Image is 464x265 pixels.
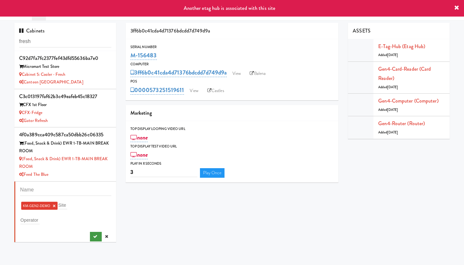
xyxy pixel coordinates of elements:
div: 3ff6b0c41cda4d71376bdcdd7d749d9a [126,23,339,39]
span: Marketing [130,109,152,117]
div: (Food, Snack & Drink) EWR 1-TB-MAIN BREAK ROOM [19,140,111,155]
div: Top Display Test Video Url [130,143,334,150]
a: none [130,150,148,159]
div: Micromart Test Store [19,63,111,71]
span: Another etag hub is associated with this site [184,4,276,12]
div: 4f0a389cca409c587ca50dbb26c06335 [19,130,111,140]
span: Added [378,85,398,90]
a: Castles [204,86,227,96]
li: KM-GEN2-DEMO × [21,202,58,210]
span: Added [378,130,398,135]
li: c92d7fa7fc2377fef43dfd55636ba7e0Micromart Test Store Cabinet 5: Cooler - FreshCanteen [GEOGRAPHIC... [14,51,116,89]
a: Gator Refresh [19,118,48,124]
a: Cabinet 5: Cooler - Fresh [19,71,65,77]
input: Operator [20,216,40,224]
span: [DATE] [387,107,398,112]
a: M-156483 [130,51,157,60]
li: 4f0a389cca409c587ca50dbb26c06335(Food, Snack & Drink) EWR 1-TB-MAIN BREAK ROOM (Food, Snack & Dri... [14,127,116,182]
span: KM-GEN2-DEMO [23,204,50,208]
a: Play Once [200,168,225,178]
a: View [187,86,201,96]
a: View [229,69,244,78]
div: c3c013197faf62b3c49eafeb45c18327 [19,92,111,101]
span: ASSETS [353,27,371,34]
input: Name [20,184,111,196]
div: c92d7fa7fc2377fef43dfd55636ba7e0 [19,54,111,63]
span: [DATE] [387,85,398,90]
a: E-tag-hub (Etag Hub) [378,43,425,50]
a: × [53,203,55,209]
a: Canteen [GEOGRAPHIC_DATA] [19,79,83,85]
li: c3c013197faf62b3c49eafeb45c18327CFX 1st Floor CFX-FridgeGator Refresh [14,89,116,127]
span: [DATE] [387,53,398,57]
a: CFX-Fridge [19,110,42,116]
a: 0000573251519611 [130,86,184,95]
a: (Food, Snack & Drink) EWR 1-TB-MAIN BREAK ROOM [19,156,107,170]
div: Top Display Looping Video Url [130,126,334,132]
div: Play in X seconds [130,161,334,167]
div: Serial Number [130,44,334,50]
div: POS [130,78,334,85]
a: Balena [247,69,269,78]
span: Added [378,107,398,112]
li: KM-GEN2-DEMO × [14,182,116,244]
a: Gen4-card-reader (Card Reader) [378,65,431,82]
a: 3ff6b0c41cda4d71376bdcdd7d749d9a [130,68,227,77]
a: Gen4-router (Router) [378,120,425,127]
div: Computer [130,61,334,68]
a: none [130,133,148,142]
span: [DATE] [387,130,398,135]
input: Search cabinets [19,36,111,47]
input: Site [58,201,67,209]
div: KM-GEN2-DEMO × [20,201,111,211]
span: Cabinets [19,27,45,34]
span: Added [378,53,398,57]
a: Gen4-computer (Computer) [378,97,438,104]
a: Feed The Blue [19,171,48,177]
div: CFX 1st Floor [19,101,111,109]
